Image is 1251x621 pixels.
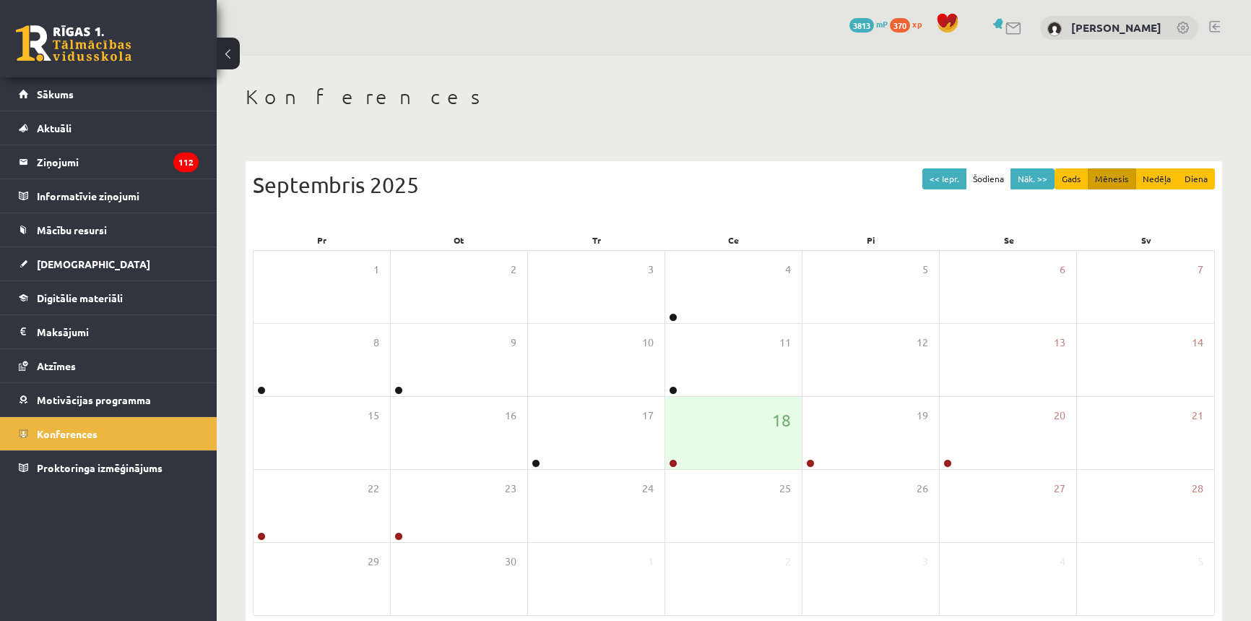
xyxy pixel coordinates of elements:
span: 5 [922,262,928,278]
span: 22 [368,481,379,497]
a: Aktuāli [19,111,199,145]
span: 18 [772,408,791,432]
span: 12 [917,335,928,351]
span: Proktoringa izmēģinājums [37,461,163,474]
span: 2 [511,262,516,278]
div: Se [940,230,1077,250]
span: 26 [917,481,928,497]
span: 7 [1198,262,1203,278]
a: 370 xp [890,18,929,30]
a: [PERSON_NAME] [1071,20,1161,35]
a: Proktoringa izmēģinājums [19,451,199,484]
a: Atzīmes [19,349,199,382]
legend: Maksājumi [37,315,199,348]
span: 29 [368,554,379,570]
span: 8 [373,335,379,351]
div: Ce [665,230,802,250]
span: 28 [1192,481,1203,497]
span: 3 [922,554,928,570]
button: Nedēļa [1135,168,1178,189]
span: 2 [785,554,791,570]
span: 23 [505,481,516,497]
div: Pi [802,230,940,250]
div: Pr [253,230,390,250]
span: 370 [890,18,910,33]
span: 1 [648,554,654,570]
span: 21 [1192,408,1203,424]
a: [DEMOGRAPHIC_DATA] [19,247,199,280]
a: 3813 mP [849,18,888,30]
a: Konferences [19,417,199,450]
img: Kārlis Bergs [1047,22,1062,36]
span: xp [912,18,922,30]
button: Diena [1177,168,1215,189]
span: 13 [1054,335,1065,351]
span: 17 [642,408,654,424]
span: [DEMOGRAPHIC_DATA] [37,257,150,270]
span: 9 [511,335,516,351]
span: 6 [1060,262,1065,278]
span: Sākums [37,87,74,100]
div: Sv [1078,230,1215,250]
button: Gads [1055,168,1088,189]
a: Ziņojumi112 [19,145,199,179]
button: << Iepr. [922,168,966,189]
legend: Ziņojumi [37,145,199,179]
span: 10 [642,335,654,351]
span: 3 [648,262,654,278]
button: Nāk. >> [1010,168,1055,189]
span: 1 [373,262,379,278]
span: 15 [368,408,379,424]
a: Digitālie materiāli [19,281,199,314]
span: 4 [1060,554,1065,570]
div: Tr [528,230,665,250]
span: Mācību resursi [37,223,107,236]
a: Rīgas 1. Tālmācības vidusskola [16,25,131,61]
span: Konferences [37,427,98,440]
a: Sākums [19,77,199,111]
a: Mācību resursi [19,213,199,247]
span: Aktuāli [37,121,72,134]
span: 30 [505,554,516,570]
span: 25 [779,481,791,497]
span: Motivācijas programma [37,393,151,406]
span: mP [876,18,888,30]
button: Mēnesis [1088,168,1136,189]
button: Šodiena [966,168,1011,189]
span: 19 [917,408,928,424]
span: 27 [1054,481,1065,497]
a: Informatīvie ziņojumi [19,179,199,213]
span: 3813 [849,18,874,33]
span: Digitālie materiāli [37,291,123,304]
span: 24 [642,481,654,497]
span: Atzīmes [37,359,76,372]
h1: Konferences [246,85,1222,109]
div: Septembris 2025 [253,168,1215,201]
i: 112 [173,153,199,172]
div: Ot [390,230,527,250]
span: 20 [1054,408,1065,424]
span: 4 [785,262,791,278]
span: 16 [505,408,516,424]
span: 5 [1198,554,1203,570]
a: Motivācijas programma [19,383,199,416]
a: Maksājumi [19,315,199,348]
legend: Informatīvie ziņojumi [37,179,199,213]
span: 14 [1192,335,1203,351]
span: 11 [779,335,791,351]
